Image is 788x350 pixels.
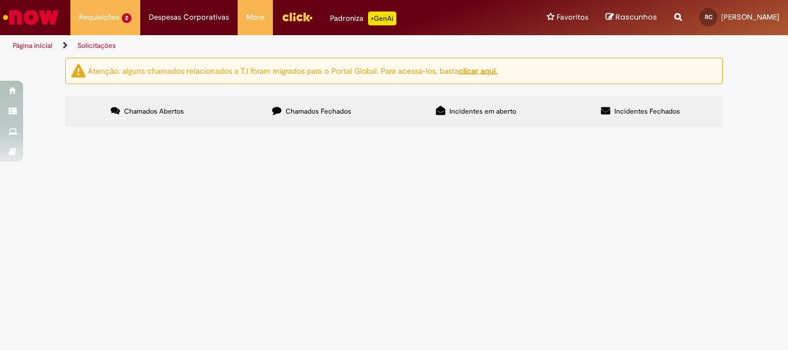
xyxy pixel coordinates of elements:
[9,35,517,57] ul: Trilhas de página
[449,107,516,116] span: Incidentes em aberto
[13,41,52,50] a: Página inicial
[286,107,351,116] span: Chamados Fechados
[705,13,712,21] span: RC
[1,6,61,29] img: ServiceNow
[77,41,116,50] a: Solicitações
[721,12,779,22] span: [PERSON_NAME]
[122,13,132,23] span: 2
[282,8,313,25] img: click_logo_yellow_360x200.png
[614,107,680,116] span: Incidentes Fechados
[88,65,497,76] ng-bind-html: Atenção: alguns chamados relacionados a T.I foram migrados para o Portal Global. Para acessá-los,...
[124,107,184,116] span: Chamados Abertos
[459,65,497,76] a: clicar aqui.
[149,12,229,23] span: Despesas Corporativas
[606,12,657,23] a: Rascunhos
[330,12,396,25] div: Padroniza
[368,12,396,25] p: +GenAi
[79,12,119,23] span: Requisições
[557,12,588,23] span: Favoritos
[616,12,657,22] span: Rascunhos
[246,12,264,23] span: More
